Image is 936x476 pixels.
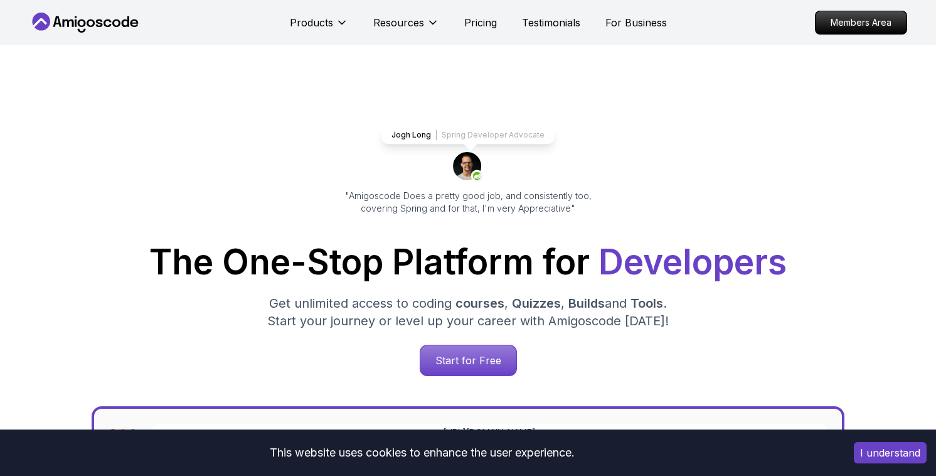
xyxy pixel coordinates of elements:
[522,15,580,30] a: Testimonials
[605,15,667,30] a: For Business
[373,15,439,40] button: Resources
[568,296,605,311] span: Builds
[598,241,787,283] span: Developers
[442,130,545,140] p: Spring Developer Advocate
[453,152,483,182] img: josh long
[9,439,835,467] div: This website uses cookies to enhance the user experience.
[290,15,348,40] button: Products
[815,11,907,35] a: Members Area
[420,345,516,376] p: Start for Free
[257,295,679,330] p: Get unlimited access to coding , , and . Start your journey or level up your career with Amigosco...
[443,426,536,439] a: [URL][DOMAIN_NAME]
[630,296,663,311] span: Tools
[373,15,424,30] p: Resources
[391,130,431,140] p: Jogh Long
[464,15,497,30] a: Pricing
[512,296,561,311] span: Quizzes
[854,442,927,463] button: Accept cookies
[816,11,907,34] p: Members Area
[39,245,897,279] h1: The One-Stop Platform for
[327,190,609,215] p: "Amigoscode Does a pretty good job, and consistently too, covering Spring and for that, I'm very ...
[420,345,517,376] a: Start for Free
[290,15,333,30] p: Products
[455,296,504,311] span: courses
